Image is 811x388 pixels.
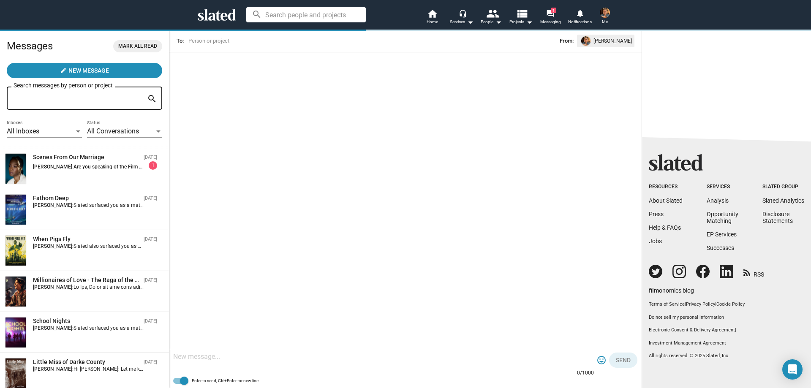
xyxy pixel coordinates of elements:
button: Projects [506,8,536,27]
span: 1 [551,8,556,13]
mat-icon: home [427,8,437,19]
a: filmonomics blog [649,280,694,295]
div: Millionaires of Love - The Raga of the Dunes [33,276,140,284]
a: Investment Management Agreement [649,340,804,347]
time: [DATE] [144,359,157,365]
mat-icon: search [147,92,157,106]
p: All rights reserved. © 2025 Slated, Inc. [649,353,804,359]
div: Services [707,184,738,190]
div: Little Miss of Darke County [33,358,140,366]
a: Notifications [565,8,595,27]
div: Open Intercom Messenger [782,359,803,380]
mat-icon: tag_faces [596,355,607,365]
img: Jay Burnley [600,8,610,18]
span: Are you speaking of the Film Independent option for this film? I'm a for profit investor and film... [73,164,589,170]
strong: [PERSON_NAME]: [33,366,73,372]
span: Enter to send, Ctrl+Enter for new line [192,376,259,386]
span: Send [616,353,631,368]
mat-icon: view_list [516,7,528,19]
a: Successes [707,244,734,251]
span: Me [602,17,608,27]
button: Do not sell my personal information [649,315,804,321]
a: Analysis [707,197,729,204]
mat-icon: create [60,67,67,74]
mat-icon: arrow_drop_down [465,17,475,27]
span: To: [177,38,184,44]
div: Services [450,17,474,27]
a: OpportunityMatching [707,211,738,224]
span: | [685,301,686,307]
span: All Inboxes [7,127,39,135]
img: School Nights [5,317,26,347]
span: From: [560,36,574,46]
a: Cookie Policy [716,301,745,307]
img: Millionaires of Love - The Raga of the Dunes [5,277,26,307]
time: [DATE] [144,277,157,283]
time: [DATE] [144,195,157,201]
mat-icon: arrow_drop_down [493,17,503,27]
button: People [476,8,506,27]
span: Hi [PERSON_NAME]: Let me know if you are interested in setting up a time/day to discuss via Zoom ... [73,366,430,372]
strong: [PERSON_NAME]: [33,164,73,170]
span: [PERSON_NAME] [593,36,632,46]
mat-icon: forum [546,9,554,17]
time: [DATE] [144,318,157,324]
img: Fathom Deep [5,195,26,225]
div: When Pigs Fly [33,235,140,243]
a: 1Messaging [536,8,565,27]
div: 1 [149,161,157,170]
img: When Pigs Fly [5,236,26,266]
div: People [481,17,502,27]
strong: [PERSON_NAME]: [33,243,73,249]
mat-icon: notifications [576,9,584,17]
span: film [649,287,659,294]
mat-icon: people [486,7,498,19]
span: | [715,301,716,307]
a: Home [417,8,447,27]
span: Messaging [540,17,561,27]
strong: [PERSON_NAME]: [33,325,73,331]
a: RSS [743,266,764,279]
input: Person or project [187,37,394,45]
mat-icon: arrow_drop_down [524,17,534,27]
div: Scenes From Our Marriage [33,153,140,161]
a: Help & FAQs [649,224,681,231]
strong: [PERSON_NAME]: [33,202,73,208]
input: Search people and projects [246,7,366,22]
img: Scenes From Our Marriage [5,154,26,184]
span: Slated surfaced you as a match for my project, School Nights. I would love to share more details ... [73,325,467,331]
span: All Conversations [87,127,139,135]
div: Resources [649,184,683,190]
div: Slated Group [762,184,804,190]
span: Notifications [568,17,592,27]
div: Fathom Deep [33,194,140,202]
strong: [PERSON_NAME]: [33,284,73,290]
button: Mark all read [113,40,162,52]
mat-hint: 0/1000 [577,370,594,377]
button: Send [609,353,637,368]
time: [DATE] [144,236,157,242]
a: Slated Analytics [762,197,804,204]
a: Terms of Service [649,301,685,307]
img: undefined [581,36,591,46]
span: New Message [68,63,109,78]
span: Home [427,17,438,27]
button: Jay BurnleyMe [595,6,615,28]
span: | [735,327,736,333]
a: EP Services [707,231,737,238]
div: School Nights [33,317,140,325]
h2: Messages [7,36,53,56]
a: Electronic Consent & Delivery Agreement [649,327,735,333]
time: [DATE] [144,155,157,160]
button: Services [447,8,476,27]
button: New Message [7,63,162,78]
a: DisclosureStatements [762,211,793,224]
span: Mark all read [118,42,157,51]
mat-icon: headset_mic [459,9,466,17]
a: Press [649,211,664,217]
span: Slated surfaced you as a match for my project, Fathom Deep. I would love to share more details wi... [73,202,422,208]
span: Projects [509,17,533,27]
a: About Slated [649,197,683,204]
a: Privacy Policy [686,301,715,307]
a: Jobs [649,238,662,244]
